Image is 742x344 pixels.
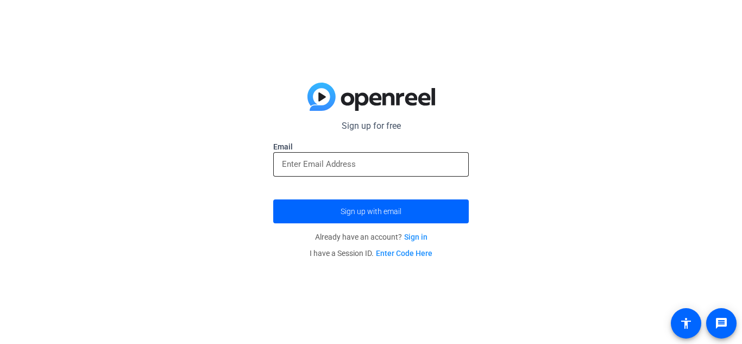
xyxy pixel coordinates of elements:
a: Sign in [404,233,427,241]
span: I have a Session ID. [310,249,432,258]
mat-icon: message [715,317,728,330]
input: Enter Email Address [282,158,460,171]
label: Email [273,141,469,152]
p: Sign up for free [273,120,469,133]
mat-icon: accessibility [680,317,693,330]
img: blue-gradient.svg [307,83,435,111]
button: Sign up with email [273,199,469,223]
a: Enter Code Here [376,249,432,258]
span: Already have an account? [315,233,427,241]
